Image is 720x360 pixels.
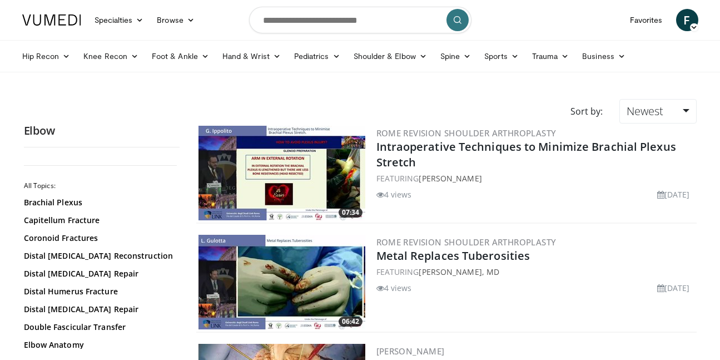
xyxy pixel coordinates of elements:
a: Intraoperative Techniques to Minimize Brachial Plexus Stretch [376,139,676,170]
li: 4 views [376,282,412,294]
a: Business [575,45,632,67]
a: Double Fascicular Transfer [24,322,174,333]
a: 07:34 [198,126,365,220]
a: Foot & Ankle [145,45,216,67]
a: F [676,9,698,31]
div: Sort by: [562,99,611,124]
a: Shoulder & Elbow [347,45,434,67]
a: Specialties [88,9,151,31]
a: Distal [MEDICAL_DATA] Repair [24,268,174,279]
img: 98ea1a58-a5eb-4fce-a648-f8b41e99bb4c.300x170_q85_crop-smart_upscale.jpg [198,235,365,329]
a: [PERSON_NAME], MD [419,267,499,277]
li: [DATE] [657,189,690,200]
a: [PERSON_NAME] [376,346,445,357]
a: Metal Replaces Tuberosities [376,248,530,263]
span: Newest [627,103,663,119]
img: 79664923-6c7d-4073-92b0-8b70bf8165f2.300x170_q85_crop-smart_upscale.jpg [198,126,365,220]
li: [DATE] [657,282,690,294]
a: Knee Recon [77,45,145,67]
a: Coronoid Fractures [24,233,174,244]
a: Hand & Wrist [216,45,287,67]
a: Hip Recon [16,45,77,67]
a: Pediatrics [287,45,347,67]
input: Search topics, interventions [249,7,471,33]
h2: All Topics: [24,181,177,190]
a: Trauma [525,45,576,67]
a: [PERSON_NAME] [419,173,481,184]
a: Distal [MEDICAL_DATA] Repair [24,304,174,315]
span: 07:34 [339,208,363,218]
a: Browse [150,9,201,31]
a: Rome Revision Shoulder Arthroplasty [376,127,557,139]
li: 4 views [376,189,412,200]
a: Newest [619,99,696,124]
a: Favorites [623,9,669,31]
a: Rome Revision Shoulder Arthroplasty [376,236,557,248]
div: FEATURING [376,172,694,184]
a: Brachial Plexus [24,197,174,208]
a: Spine [434,45,478,67]
h2: Elbow [24,124,180,138]
div: FEATURING [376,266,694,278]
a: Capitellum Fracture [24,215,174,226]
a: 06:42 [198,235,365,329]
a: Elbow Anatomy [24,339,174,351]
a: Distal Humerus Fracture [24,286,174,297]
a: Sports [478,45,525,67]
img: VuMedi Logo [22,14,81,26]
span: 06:42 [339,317,363,327]
a: Distal [MEDICAL_DATA] Reconstruction [24,250,174,262]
